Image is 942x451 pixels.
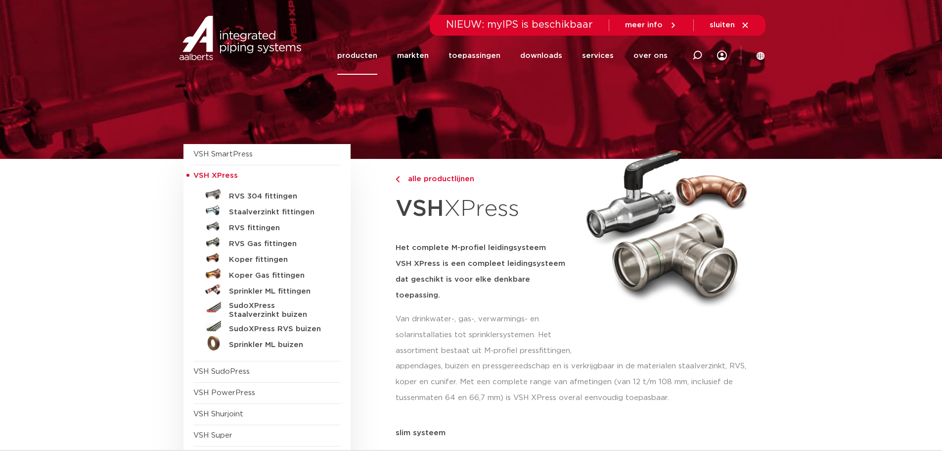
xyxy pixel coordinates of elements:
a: markten [397,37,429,75]
a: Sprinkler ML buizen [193,335,341,351]
p: Van drinkwater-, gas-, verwarmings- en solarinstallaties tot sprinklersystemen. Het assortiment b... [396,311,575,359]
h5: Koper Gas fittingen [229,271,327,280]
a: Koper Gas fittingen [193,266,341,282]
a: SudoXPress Staalverzinkt buizen [193,298,341,319]
h5: Sprinkler ML fittingen [229,287,327,296]
a: Koper fittingen [193,250,341,266]
nav: Menu [337,37,668,75]
h5: Sprinkler ML buizen [229,341,327,350]
a: VSH SmartPress [193,150,253,158]
a: meer info [625,21,677,30]
a: alle productlijnen [396,173,575,185]
h5: Het complete M-profiel leidingsysteem VSH XPress is een compleet leidingsysteem dat geschikt is v... [396,240,575,303]
a: RVS fittingen [193,218,341,234]
a: over ons [633,37,668,75]
span: alle productlijnen [402,175,474,183]
h5: RVS 304 fittingen [229,192,327,201]
h1: XPress [396,190,575,228]
span: sluiten [710,21,735,29]
a: VSH Shurjoint [193,410,243,418]
h5: RVS Gas fittingen [229,240,327,249]
a: SudoXPress RVS buizen [193,319,341,335]
a: sluiten [710,21,750,30]
a: RVS Gas fittingen [193,234,341,250]
h5: SudoXPress RVS buizen [229,325,327,334]
span: meer info [625,21,663,29]
p: slim systeem [396,429,759,437]
a: producten [337,37,377,75]
img: chevron-right.svg [396,176,400,183]
a: VSH SudoPress [193,368,250,375]
a: RVS 304 fittingen [193,187,341,202]
a: Sprinkler ML fittingen [193,282,341,298]
a: Staalverzinkt fittingen [193,202,341,218]
a: downloads [520,37,562,75]
a: VSH Super [193,432,232,439]
h5: RVS fittingen [229,224,327,233]
a: services [582,37,614,75]
a: VSH PowerPress [193,389,255,397]
h5: SudoXPress Staalverzinkt buizen [229,301,327,319]
h5: Koper fittingen [229,255,327,264]
span: VSH XPress [193,172,238,179]
strong: VSH [396,198,444,220]
span: NIEUW: myIPS is beschikbaar [446,20,593,30]
h5: Staalverzinkt fittingen [229,208,327,217]
p: appendages, buizen en pressgereedschap en is verkrijgbaar in de materialen staalverzinkt, RVS, ko... [396,358,759,406]
a: toepassingen [449,37,500,75]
